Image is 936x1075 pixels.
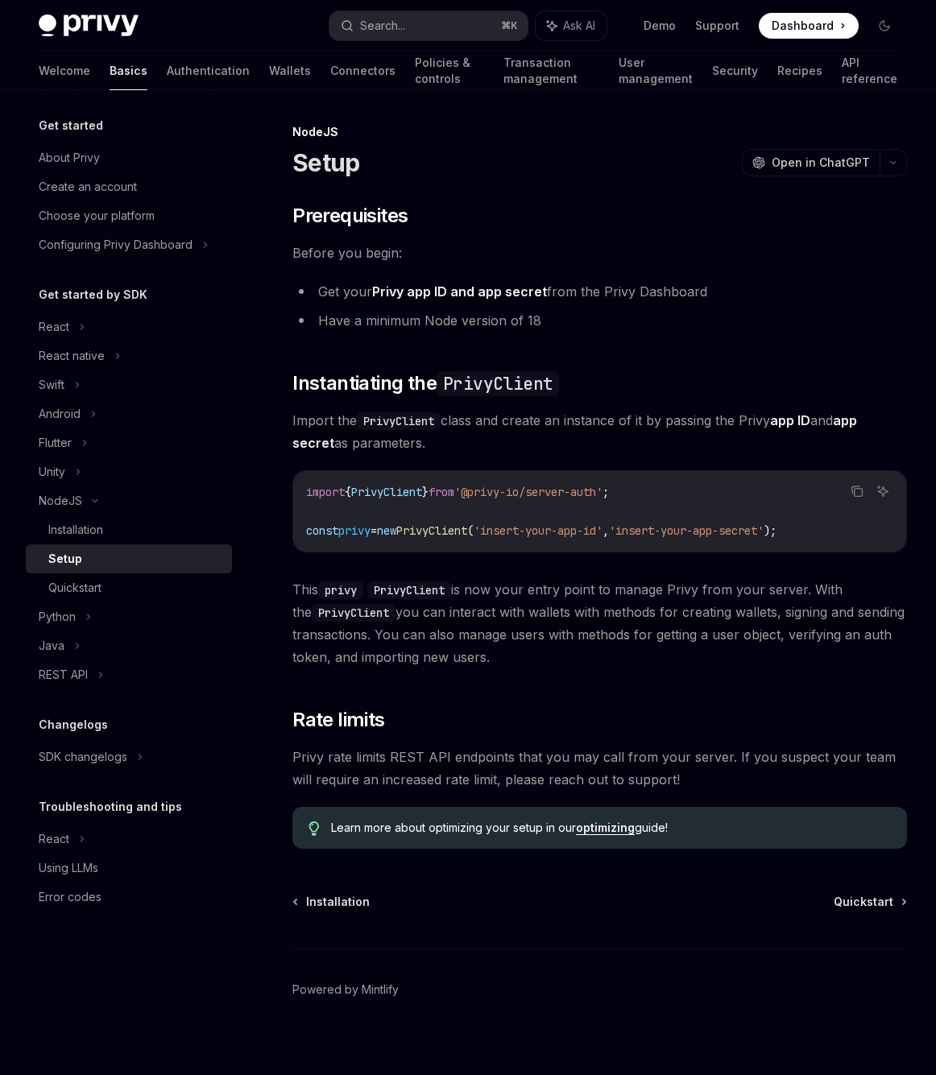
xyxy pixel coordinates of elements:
[644,18,676,34] a: Demo
[377,523,396,538] span: new
[26,573,232,602] a: Quickstart
[39,462,65,482] div: Unity
[39,715,108,734] h5: Changelogs
[294,894,370,910] a: Installation
[39,747,127,767] div: SDK changelogs
[39,52,90,90] a: Welcome
[39,116,103,135] h5: Get started
[26,143,232,172] a: About Privy
[331,820,891,836] span: Learn more about optimizing your setup in our guide!
[351,485,422,499] span: PrivyClient
[39,285,147,304] h5: Get started by SDK
[167,52,250,90] a: Authentication
[429,485,454,499] span: from
[39,375,64,395] div: Swift
[759,13,859,39] a: Dashboard
[306,894,370,910] span: Installation
[367,581,451,599] code: PrivyClient
[269,52,311,90] a: Wallets
[872,13,897,39] button: Toggle dark mode
[872,481,893,502] button: Ask AI
[292,707,384,733] span: Rate limits
[26,201,232,230] a: Choose your platform
[26,854,232,883] a: Using LLMs
[563,18,595,34] span: Ask AI
[603,485,609,499] span: ;
[329,11,528,40] button: Search...⌘K
[39,665,88,684] div: REST API
[576,821,635,835] a: optimizing
[742,149,880,176] button: Open in ChatGPT
[39,797,182,817] h5: Troubleshooting and tips
[503,52,599,90] a: Transaction management
[619,52,693,90] a: User management
[764,523,777,538] span: );
[360,16,405,35] div: Search...
[772,155,870,171] span: Open in ChatGPT
[603,523,609,538] span: ,
[312,604,396,622] code: PrivyClient
[292,309,907,332] li: Have a minimum Node version of 18
[501,19,518,32] span: ⌘ K
[39,607,76,626] div: Python
[770,412,810,428] strong: app ID
[39,858,98,878] div: Using LLMs
[372,283,547,300] a: Privy app ID and app secret
[292,148,359,177] h1: Setup
[777,52,822,90] a: Recipes
[695,18,739,34] a: Support
[292,982,399,998] a: Powered by Mintlify
[338,523,371,538] span: privy
[292,242,907,264] span: Before you begin:
[48,549,82,569] div: Setup
[712,52,758,90] a: Security
[292,124,907,140] div: NodeJS
[318,581,363,599] code: privy
[345,485,351,499] span: {
[48,578,101,597] div: Quickstart
[292,280,907,303] li: Get your from the Privy Dashboard
[834,894,905,910] a: Quickstart
[110,52,147,90] a: Basics
[306,523,338,538] span: const
[26,883,232,912] a: Error codes
[306,485,345,499] span: import
[536,11,607,40] button: Ask AI
[39,491,82,511] div: NodeJS
[39,404,81,424] div: Android
[26,515,232,544] a: Installation
[39,346,105,366] div: React native
[309,821,320,836] svg: Tip
[292,746,907,791] span: Privy rate limits REST API endpoints that you may call from your server. If you suspect your team...
[396,523,467,538] span: PrivyClient
[39,636,64,655] div: Java
[474,523,603,538] span: 'insert-your-app-id'
[357,412,441,430] code: PrivyClient
[39,433,72,453] div: Flutter
[26,172,232,201] a: Create an account
[39,235,193,254] div: Configuring Privy Dashboard
[26,544,232,573] a: Setup
[437,371,559,396] code: PrivyClient
[609,523,764,538] span: 'insert-your-app-secret'
[842,52,897,90] a: API reference
[292,370,559,396] span: Instantiating the
[39,177,137,196] div: Create an account
[292,578,907,668] span: This is now your entry point to manage Privy from your server. With the you can interact with wal...
[415,52,484,90] a: Policies & controls
[371,523,377,538] span: =
[467,523,474,538] span: (
[847,481,868,502] button: Copy the contents from the code block
[422,485,429,499] span: }
[454,485,603,499] span: '@privy-io/server-auth'
[39,14,139,37] img: dark logo
[39,829,69,849] div: React
[39,317,69,337] div: React
[292,203,408,229] span: Prerequisites
[48,520,103,540] div: Installation
[292,409,907,454] span: Import the class and create an instance of it by passing the Privy and as parameters.
[39,148,100,167] div: About Privy
[39,887,101,907] div: Error codes
[39,206,155,225] div: Choose your platform
[330,52,396,90] a: Connectors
